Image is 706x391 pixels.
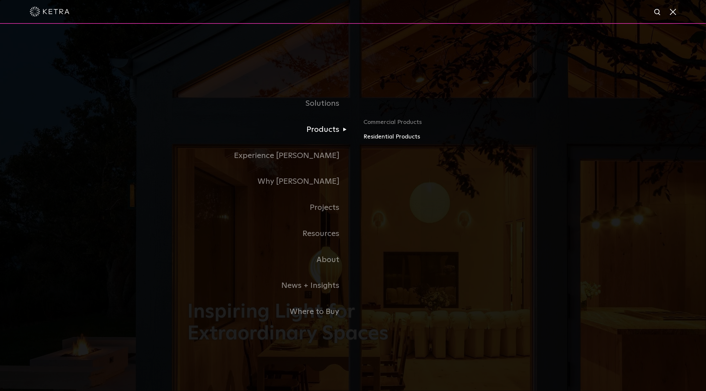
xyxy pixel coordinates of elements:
[188,91,519,325] div: Navigation Menu
[188,221,353,247] a: Resources
[188,195,353,221] a: Projects
[188,273,353,299] a: News + Insights
[363,132,518,142] a: Residential Products
[188,91,353,117] a: Solutions
[30,7,70,17] img: ketra-logo-2019-white
[188,117,353,143] a: Products
[188,247,353,273] a: About
[363,118,518,132] a: Commercial Products
[188,169,353,195] a: Why [PERSON_NAME]
[654,8,662,17] img: search icon
[188,299,353,325] a: Where to Buy
[188,143,353,169] a: Experience [PERSON_NAME]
